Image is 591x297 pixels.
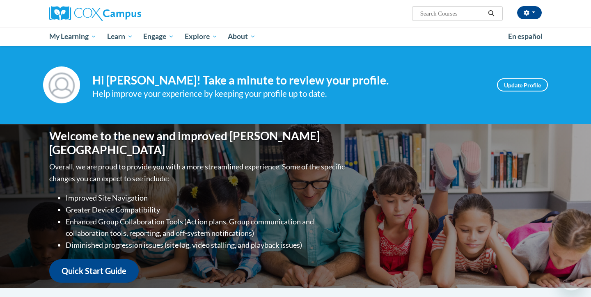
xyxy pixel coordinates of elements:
img: Cox Campus [49,6,141,21]
iframe: Button to launch messaging window [558,264,584,290]
p: Overall, we are proud to provide you with a more streamlined experience. Some of the specific cha... [49,161,347,185]
a: Quick Start Guide [49,259,139,283]
li: Greater Device Compatibility [66,204,347,216]
button: Account Settings [517,6,542,19]
a: My Learning [44,27,102,46]
li: Improved Site Navigation [66,192,347,204]
li: Diminished progression issues (site lag, video stalling, and playback issues) [66,239,347,251]
a: About [223,27,261,46]
span: Learn [107,32,133,41]
a: Engage [138,27,179,46]
img: Profile Image [43,66,80,103]
h4: Hi [PERSON_NAME]! Take a minute to review your profile. [92,73,485,87]
span: About [228,32,256,41]
li: Enhanced Group Collaboration Tools (Action plans, Group communication and collaboration tools, re... [66,216,347,240]
a: En español [503,28,548,45]
a: Update Profile [497,78,548,91]
span: Engage [143,32,174,41]
h1: Welcome to the new and improved [PERSON_NAME][GEOGRAPHIC_DATA] [49,129,347,157]
span: Explore [185,32,218,41]
span: My Learning [49,32,96,41]
div: Main menu [37,27,554,46]
a: Learn [102,27,138,46]
input: Search Courses [419,9,485,18]
div: Help improve your experience by keeping your profile up to date. [92,87,485,101]
a: Cox Campus [49,6,205,21]
a: Explore [179,27,223,46]
button: Search [485,9,497,18]
span: En español [508,32,543,41]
